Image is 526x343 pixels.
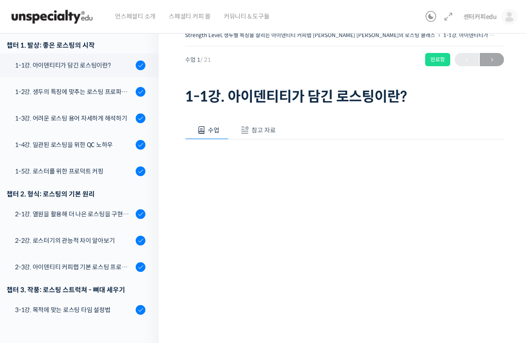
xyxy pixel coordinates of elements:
span: 대화 [81,283,91,290]
a: 설정 [114,270,169,292]
span: 설정 [136,283,147,290]
a: 대화 [58,270,114,292]
a: 홈 [3,270,58,292]
span: 홈 [28,283,33,290]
